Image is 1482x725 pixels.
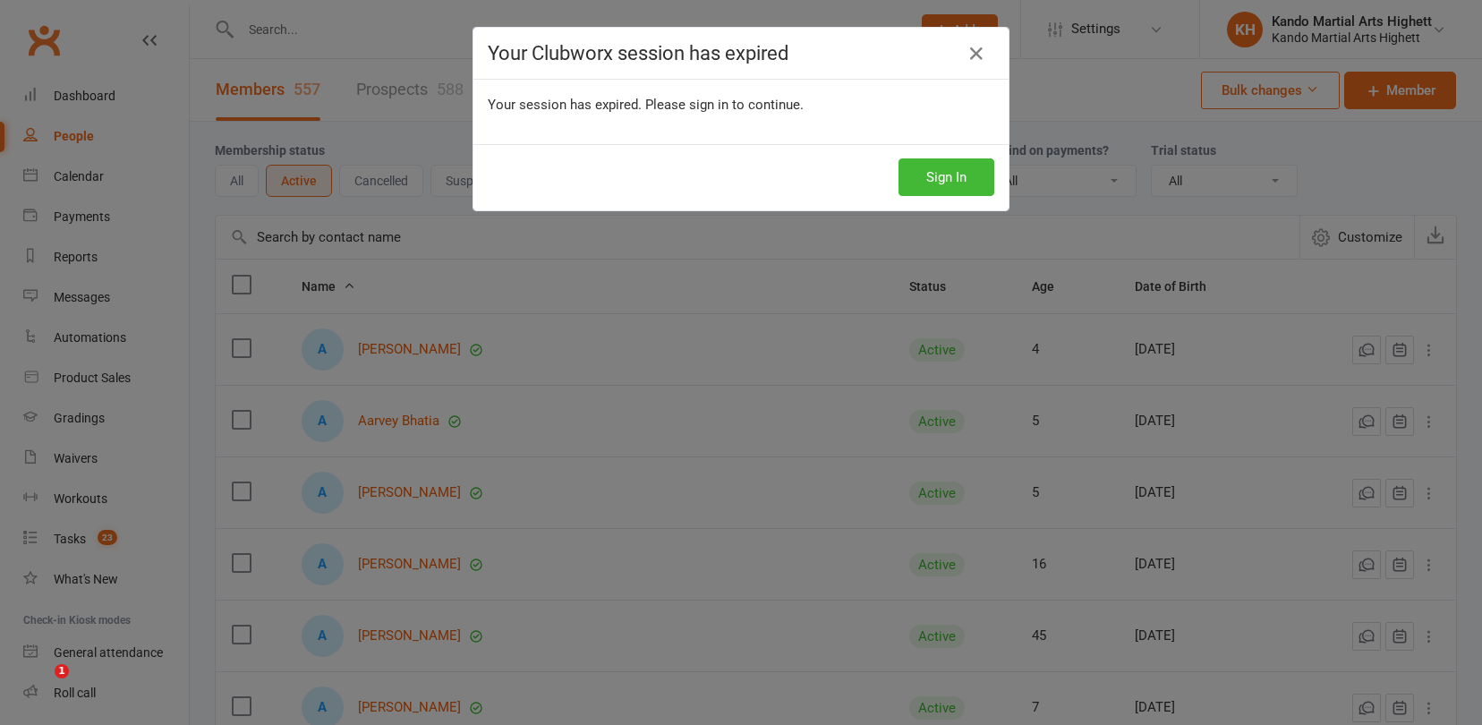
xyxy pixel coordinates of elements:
[55,664,69,678] span: 1
[488,42,994,64] h4: Your Clubworx session has expired
[488,97,804,113] span: Your session has expired. Please sign in to continue.
[899,158,994,196] button: Sign In
[962,39,991,68] a: Close
[18,664,61,707] iframe: Intercom live chat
